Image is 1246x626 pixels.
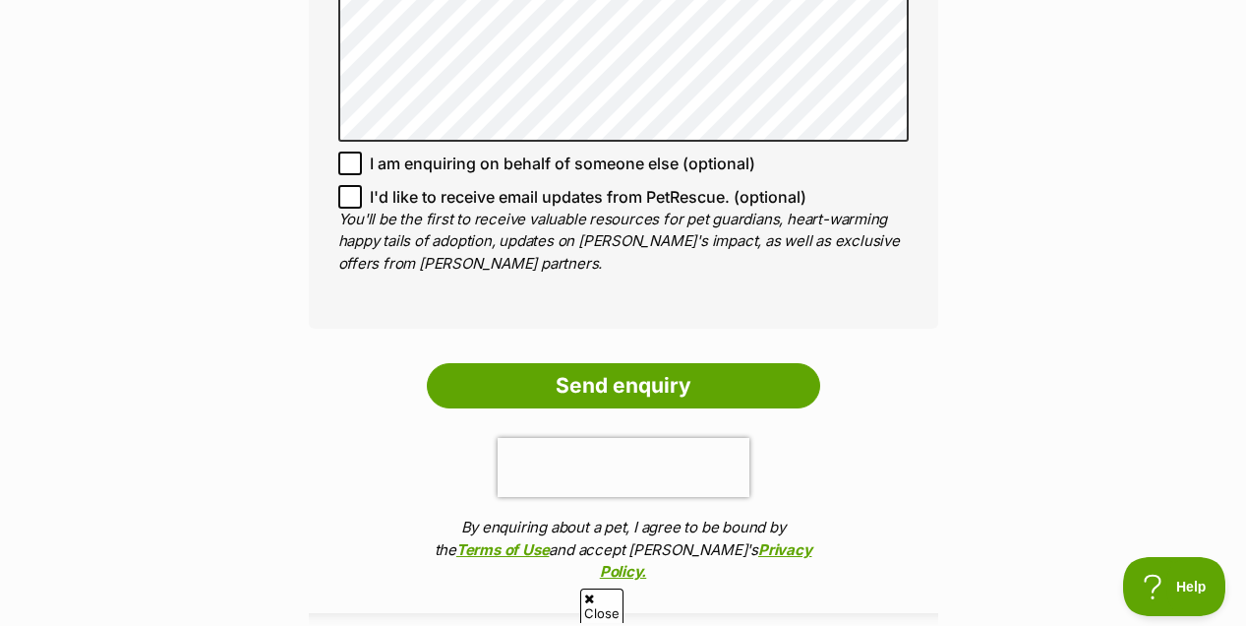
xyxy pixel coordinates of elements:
input: Send enquiry [427,363,820,408]
span: I am enquiring on behalf of someone else (optional) [370,152,755,175]
iframe: reCAPTCHA [498,438,749,497]
iframe: Help Scout Beacon - Open [1123,557,1226,616]
a: Terms of Use [456,540,549,559]
span: I'd like to receive email updates from PetRescue. (optional) [370,185,806,209]
p: You'll be the first to receive valuable resources for pet guardians, heart-warming happy tails of... [338,209,909,276]
span: Close [580,589,623,623]
p: By enquiring about a pet, I agree to be bound by the and accept [PERSON_NAME]'s [427,517,820,584]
